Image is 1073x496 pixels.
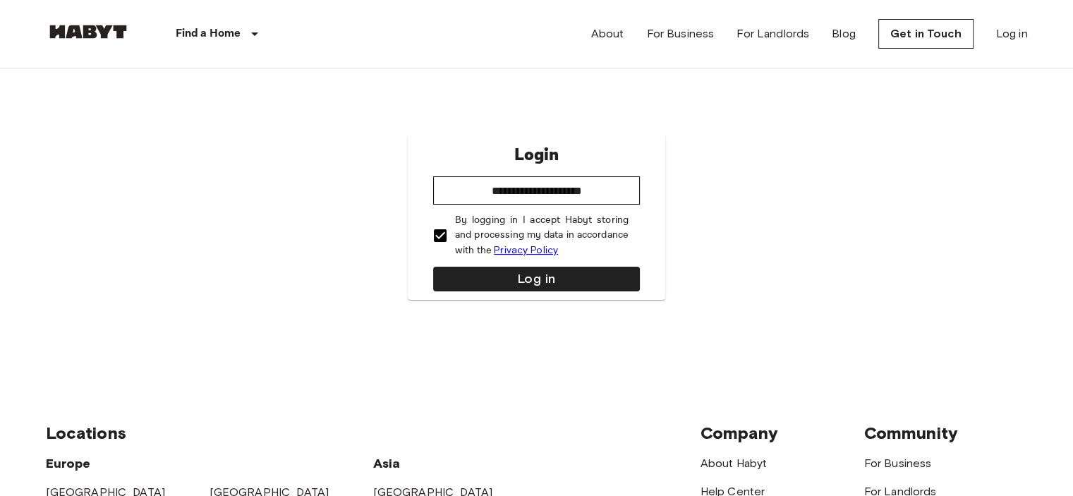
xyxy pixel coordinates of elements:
button: Log in [433,267,640,291]
span: Locations [46,423,126,443]
span: Community [864,423,958,443]
img: Habyt [46,25,131,39]
p: By logging in I accept Habyt storing and processing my data in accordance with the [455,213,629,258]
p: Login [514,143,559,168]
a: Log in [996,25,1028,42]
span: Europe [46,456,91,471]
span: Company [701,423,778,443]
a: Privacy Policy [494,244,558,256]
a: Get in Touch [878,19,974,49]
a: Blog [832,25,856,42]
a: About Habyt [701,456,768,470]
a: For Business [864,456,932,470]
span: Asia [373,456,401,471]
a: For Business [646,25,714,42]
p: Find a Home [176,25,241,42]
a: About [591,25,624,42]
a: For Landlords [736,25,809,42]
